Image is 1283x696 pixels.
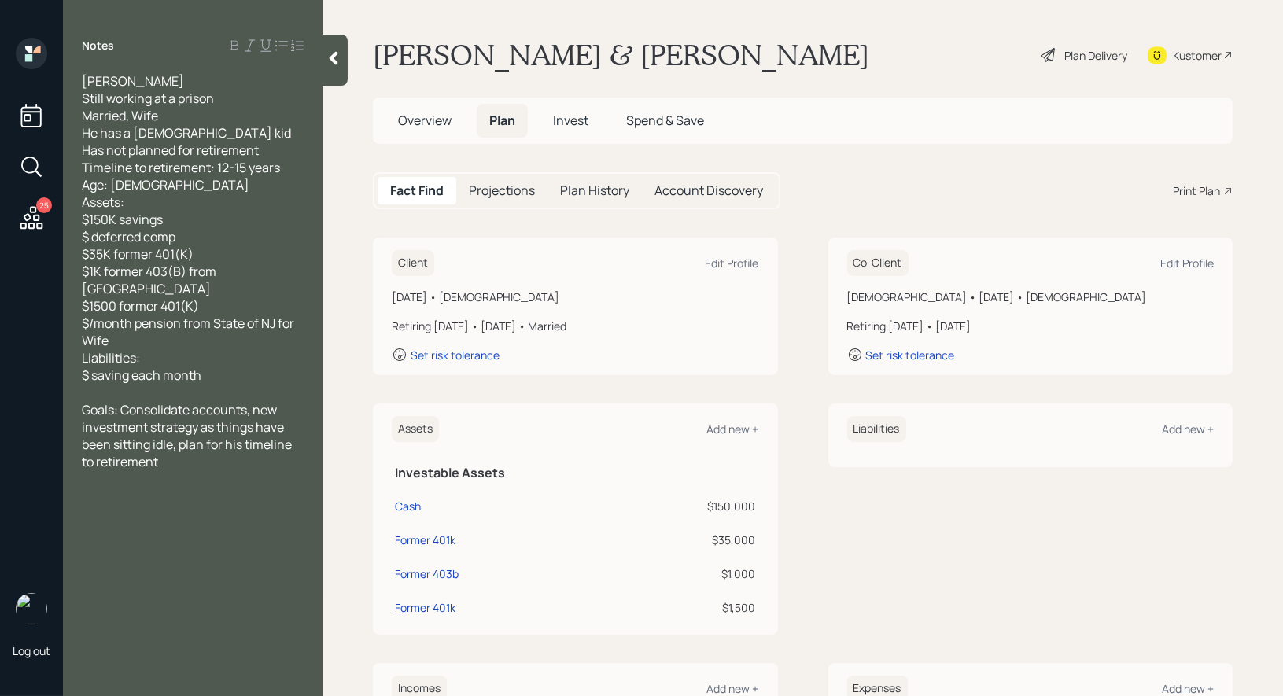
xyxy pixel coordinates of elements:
div: [DATE] • [DEMOGRAPHIC_DATA] [392,289,759,305]
div: Add new + [1162,422,1214,436]
h5: Account Discovery [654,183,763,198]
h6: Assets [392,416,439,442]
h1: [PERSON_NAME] & [PERSON_NAME] [373,38,869,72]
span: Goals: Consolidate accounts, new investment strategy as things have been sitting idle, plan for h... [82,401,294,470]
span: Overview [398,112,452,129]
h5: Plan History [560,183,629,198]
div: Cash [395,498,421,514]
div: Former 401k [395,599,455,616]
div: Set risk tolerance [411,348,500,363]
h5: Fact Find [390,183,444,198]
div: [DEMOGRAPHIC_DATA] • [DATE] • [DEMOGRAPHIC_DATA] [847,289,1215,305]
div: $150,000 [602,498,756,514]
div: Former 403b [395,565,459,582]
h5: Projections [469,183,535,198]
h6: Client [392,250,434,276]
span: Spend & Save [626,112,704,129]
div: Print Plan [1173,182,1220,199]
span: Plan [489,112,515,129]
span: [PERSON_NAME] Still working at a prison Married, Wife He has a [DEMOGRAPHIC_DATA] kid Has not pla... [82,72,297,384]
h6: Liabilities [847,416,906,442]
div: Log out [13,643,50,658]
div: $1,500 [602,599,756,616]
div: Edit Profile [1160,256,1214,271]
div: Retiring [DATE] • [DATE] [847,318,1215,334]
div: Kustomer [1173,47,1222,64]
div: 25 [36,197,52,213]
div: Add new + [707,681,759,696]
div: Plan Delivery [1064,47,1127,64]
span: Invest [553,112,588,129]
div: Retiring [DATE] • [DATE] • Married [392,318,759,334]
div: Edit Profile [706,256,759,271]
h6: Co-Client [847,250,909,276]
div: $1,000 [602,565,756,582]
div: $35,000 [602,532,756,548]
div: Set risk tolerance [866,348,955,363]
label: Notes [82,38,114,53]
img: treva-nostdahl-headshot.png [16,593,47,624]
h5: Investable Assets [395,466,756,481]
div: Add new + [707,422,759,436]
div: Add new + [1162,681,1214,696]
div: Former 401k [395,532,455,548]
